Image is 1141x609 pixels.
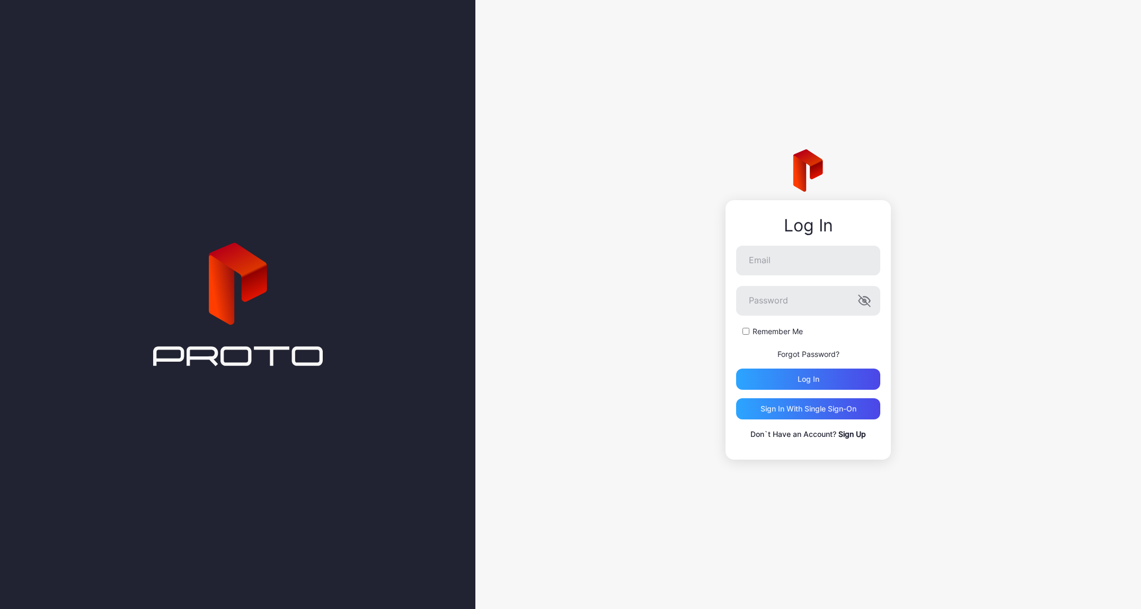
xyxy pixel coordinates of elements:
[736,246,880,275] input: Email
[736,286,880,316] input: Password
[736,398,880,419] button: Sign in With Single Sign-On
[760,405,856,413] div: Sign in With Single Sign-On
[736,369,880,390] button: Log in
[798,375,819,383] div: Log in
[838,429,866,438] a: Sign Up
[777,350,839,359] a: Forgot Password?
[753,326,803,337] label: Remember Me
[858,294,871,307] button: Password
[736,428,880,441] p: Don`t Have an Account?
[736,216,880,235] div: Log In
